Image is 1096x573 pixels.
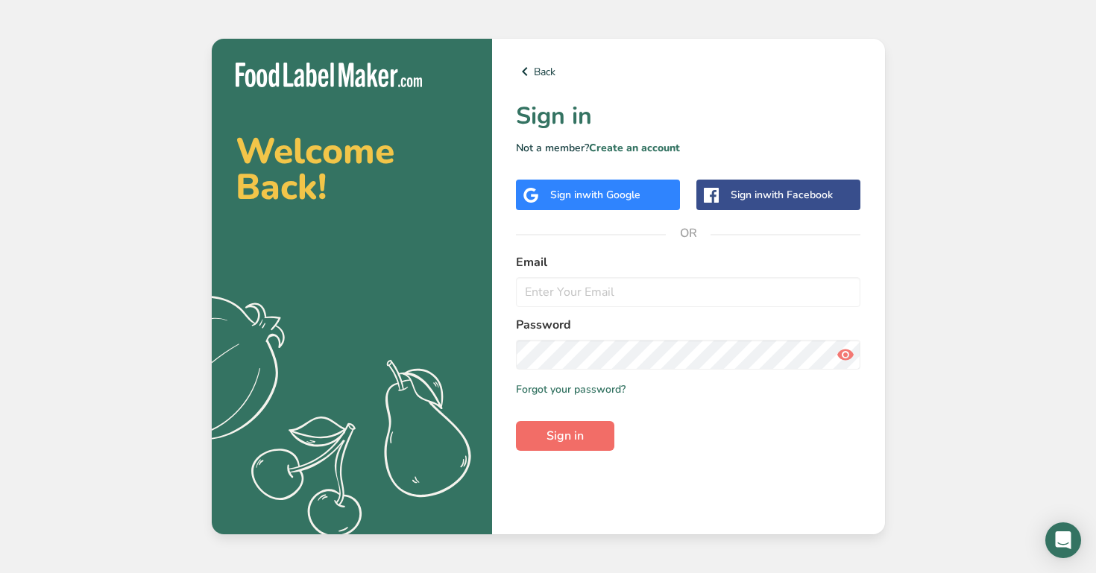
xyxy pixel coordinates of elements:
div: Sign in [731,187,833,203]
a: Forgot your password? [516,382,626,397]
input: Enter Your Email [516,277,861,307]
label: Password [516,316,861,334]
h2: Welcome Back! [236,133,468,205]
label: Email [516,253,861,271]
button: Sign in [516,421,614,451]
span: with Google [582,188,640,202]
h1: Sign in [516,98,861,134]
a: Create an account [589,141,680,155]
span: Sign in [547,427,584,445]
p: Not a member? [516,140,861,156]
div: Sign in [550,187,640,203]
span: OR [666,211,711,256]
span: with Facebook [763,188,833,202]
img: Food Label Maker [236,63,422,87]
div: Open Intercom Messenger [1045,522,1081,558]
a: Back [516,63,861,80]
